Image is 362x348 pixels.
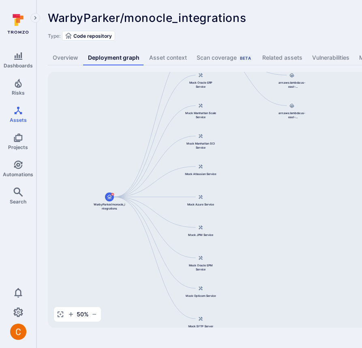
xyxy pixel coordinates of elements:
span: Dashboards [4,63,33,69]
a: Deployment graph [83,50,144,65]
span: Mock Azure Service [187,202,214,206]
span: Mock JPM Service [188,233,213,237]
a: Related assets [257,50,307,65]
a: Overview [48,50,83,65]
span: Projects [8,144,28,150]
div: Camilo Rivera [10,324,26,340]
span: 50 % [77,310,89,318]
button: Expand navigation menu [30,13,40,23]
img: ACg8ocJuq_DPPTkXyD9OlTnVLvDrpObecjcADscmEHLMiTyEnTELew=s96-c [10,324,26,340]
span: Mock Manhattan Scale Service [184,111,217,119]
span: Code repository [73,33,112,39]
span: WarbyParker/monocle_integrations [93,202,126,210]
span: Assets [10,117,27,123]
span: Search [10,199,26,205]
div: Beta [238,55,253,61]
span: arn:aws:lambda:us-east-1:844647875270:function:oic-monocle-integrations-custom-auth-lambda-stage-... [276,111,308,119]
span: arn:aws:lambda:us-east-1:844647875270:function:oic-monocle-integrations-custom-auth-lambda-prod-u... [276,80,308,89]
a: Vulnerabilities [307,50,354,65]
span: Mock Atlassian Service [185,172,216,176]
span: Mock Manhattan SCI Service [184,141,217,149]
span: Risks [12,90,25,96]
i: Expand navigation menu [32,15,38,22]
span: Type: [48,33,60,39]
a: Asset context [144,50,192,65]
span: Mock Oracle EPM Service [184,263,217,271]
span: WarbyParker/monocle_integrations [48,11,246,25]
div: Scan coverage [197,54,253,62]
span: Mock SFTP Server [188,324,213,328]
span: Mock Opticom Service [186,294,216,298]
span: Mock Oracle ERP Service [184,80,217,89]
span: Automations [3,171,33,177]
